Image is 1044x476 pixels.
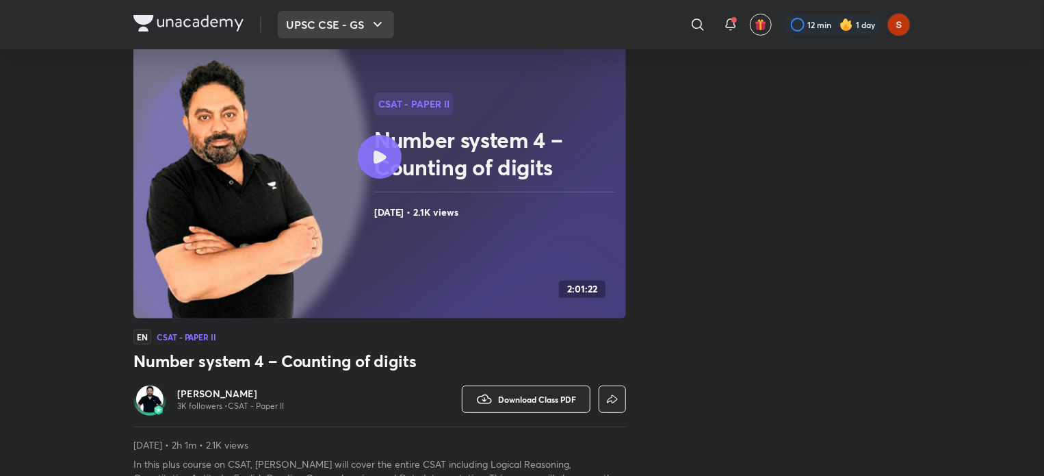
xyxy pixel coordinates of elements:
[278,11,394,38] button: UPSC CSE - GS
[839,18,853,32] img: streak
[133,350,626,372] h3: Number system 4 – Counting of digits
[133,329,151,345] span: EN
[177,387,284,401] a: [PERSON_NAME]
[133,383,166,416] a: Avatarbadge
[887,13,911,36] img: samarth tomar
[133,15,244,32] img: Company Logo
[133,15,244,35] a: Company Logo
[374,203,621,221] h4: [DATE] • 2.1K views
[154,405,164,415] img: badge
[177,401,284,412] p: 3K followers • CSAT - Paper II
[567,284,597,295] h4: 2:01:22
[462,386,590,413] button: Download Class PDF
[374,126,621,181] h2: Number system 4 – Counting of digits
[755,18,767,31] img: avatar
[133,438,626,452] p: [DATE] • 2h 1m • 2.1K views
[136,386,164,413] img: Avatar
[750,14,772,36] button: avatar
[498,394,576,405] span: Download Class PDF
[157,333,216,341] h4: CSAT - Paper II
